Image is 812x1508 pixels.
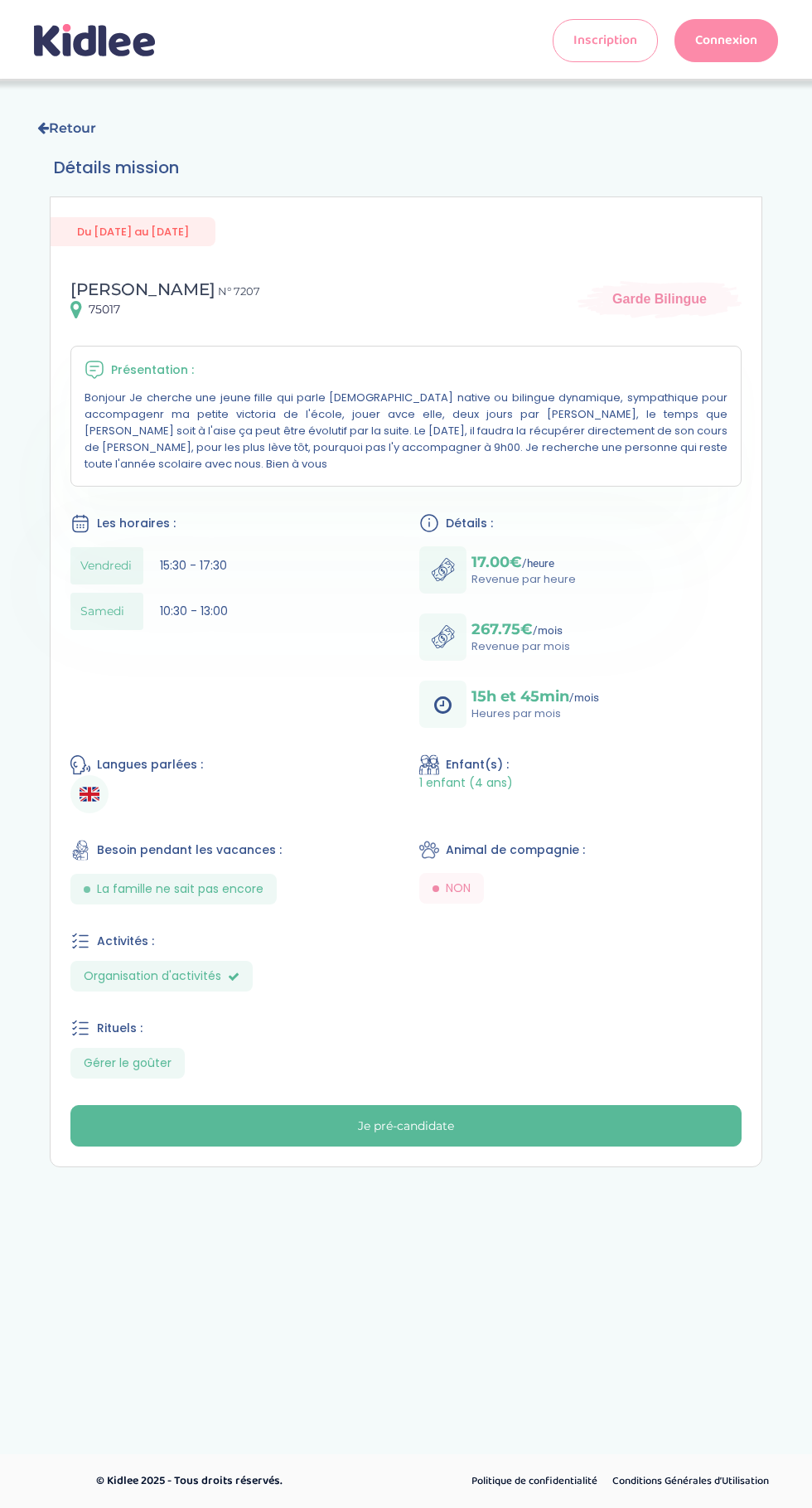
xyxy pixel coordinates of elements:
p: © Kidlee 2025 - Tous droits réservés. [96,1472,417,1490]
span: 15h et 45min [471,687,569,706]
span: 75017 [89,301,120,318]
span: Rituels : [97,1020,143,1037]
p: Revenue par heure [471,571,576,588]
span: Animal de compagnie : [446,841,585,859]
span: Samedi [80,603,124,620]
span: 1 enfant (4 ans) [419,775,513,791]
a: Inscription [553,19,658,62]
p: Bonjour Je cherche une jeune fille qui parle [DEMOGRAPHIC_DATA] native ou bilingue dynamique, sym... [85,390,727,473]
span: 15:30 - 17:30 [160,557,227,574]
p: /mois [471,620,570,638]
p: /heure [471,553,576,571]
a: Retour [37,120,96,136]
span: Garde Bilingue [612,290,707,308]
span: Vendredi [80,557,132,575]
a: Conditions Générales d’Utilisation [607,1471,775,1492]
button: Je pré-candidate [70,1105,742,1147]
span: 267.75€ [471,620,533,638]
p: Heures par mois [471,706,599,722]
span: Organisation d'activités [70,961,253,992]
img: Anglais [80,784,99,804]
a: Connexion [674,19,778,62]
div: Je pré-candidate [358,1118,454,1134]
span: 17.00€ [471,553,522,571]
span: Langues parlées : [97,756,203,773]
span: Du [DATE] au [DATE] [51,217,215,246]
a: Politique de confidentialité [466,1471,603,1492]
span: N° 7207 [218,284,260,298]
span: La famille ne sait pas encore [97,880,263,898]
h3: Détails mission [54,155,758,180]
p: Revenue par mois [471,638,570,655]
span: Enfant(s) : [446,756,509,773]
span: Activités : [97,933,154,950]
span: [PERSON_NAME] [70,279,215,299]
span: Gérer le goûter [70,1048,185,1079]
span: Besoin pendant les vacances : [97,841,282,859]
span: Les horaires : [97,515,176,532]
span: Détails : [446,515,493,532]
span: 10:30 - 13:00 [160,603,228,619]
span: NON [446,880,471,897]
p: /mois [471,687,599,706]
span: Présentation : [111,361,194,379]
